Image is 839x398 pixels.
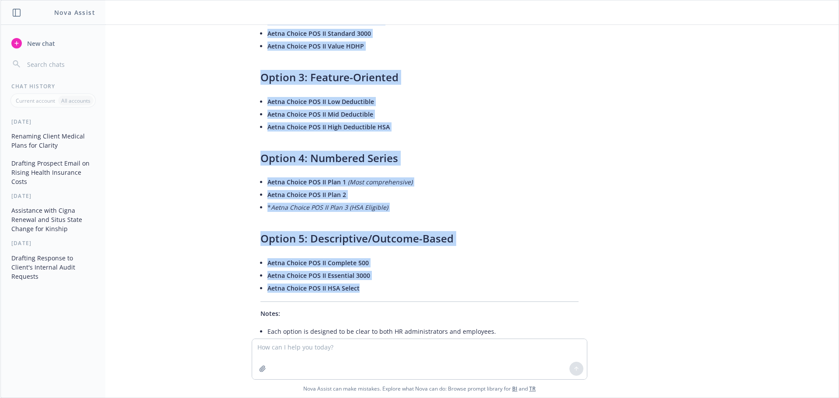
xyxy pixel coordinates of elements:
[1,239,105,247] div: [DATE]
[267,325,579,338] li: Each option is designed to be clear to both HR administrators and employees.
[267,178,346,186] span: Aetna Choice POS II Plan 1
[25,39,55,48] span: New chat
[267,190,346,199] span: Aetna Choice POS II Plan 2
[260,309,280,318] span: Notes:
[271,203,388,211] em: Aetna Choice POS II Plan 3 (HSA Eligible)
[267,42,364,50] span: Aetna Choice POS II Value HDHP
[8,35,98,51] button: New chat
[260,231,579,246] h3: Option 5: Descriptive/Outcome-Based
[1,118,105,125] div: [DATE]
[267,338,579,360] li: You may include a “Plan Comparison Guide” in communications that explains which plan is most comp...
[8,156,98,189] button: Drafting Prospect Email on Rising Health Insurance Costs
[1,192,105,200] div: [DATE]
[267,29,371,38] span: Aetna Choice POS II Standard 3000
[8,129,98,152] button: Renaming Client Medical Plans for Clarity
[267,259,369,267] span: Aetna Choice POS II Complete 500
[25,58,95,70] input: Search chats
[16,97,55,104] p: Current account
[267,284,360,292] span: Aetna Choice POS II HSA Select
[529,385,536,392] a: TR
[267,271,370,280] span: Aetna Choice POS II Essential 3000
[267,123,390,131] span: Aetna Choice POS II High Deductible HSA
[267,97,374,106] span: Aetna Choice POS II Low Deductible
[512,385,517,392] a: BI
[61,97,90,104] p: All accounts
[260,70,579,85] h3: Option 3: Feature-Oriented
[8,251,98,284] button: Drafting Response to Client's Internal Audit Requests
[54,8,95,17] h1: Nova Assist
[267,110,373,118] span: Aetna Choice POS II Mid Deductible
[348,178,413,186] em: (Most comprehensive)
[260,151,579,166] h3: Option 4: Numbered Series
[1,83,105,90] div: Chat History
[4,380,835,398] span: Nova Assist can make mistakes. Explore what Nova can do: Browse prompt library for and
[8,203,98,236] button: Assistance with Cigna Renewal and Situs State Change for Kinship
